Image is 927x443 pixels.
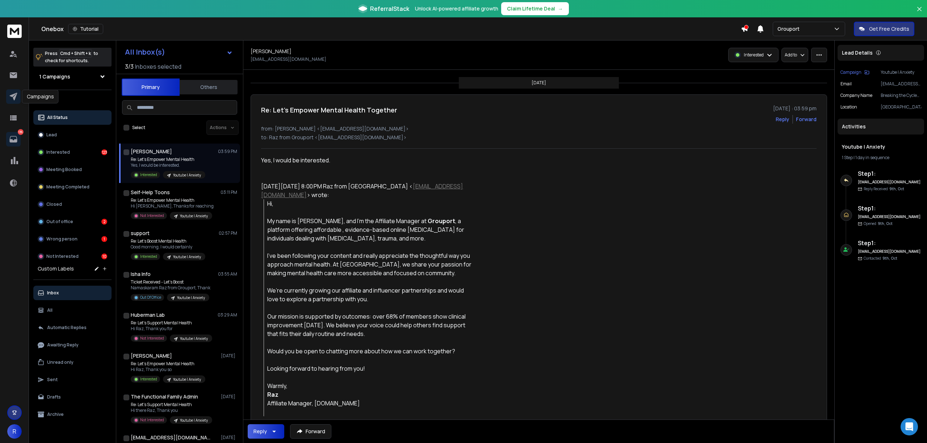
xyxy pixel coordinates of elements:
[47,325,87,331] p: Automatic Replies
[881,81,921,87] p: [EMAIL_ADDRESS][DOMAIN_NAME]
[842,154,853,161] span: 1 Step
[33,286,112,300] button: Inbox
[221,394,237,400] p: [DATE]
[101,219,107,225] div: 2
[33,338,112,352] button: Awaiting Reply
[140,336,164,341] p: Not Interested
[131,148,172,155] h1: [PERSON_NAME]
[46,132,57,138] p: Lead
[7,424,22,439] button: R
[45,50,98,64] p: Press to check for shortcuts.
[173,172,201,178] p: Youtube | Anxiety
[881,104,921,110] p: [GEOGRAPHIC_DATA]
[47,307,53,313] p: All
[180,418,208,423] p: Youtube | Anxiety
[267,312,473,338] div: Our mission is supported by outcomes: over 68% of members show clinical improvement [DATE]. We be...
[33,110,112,125] button: All Status
[882,256,897,261] span: 9th, Oct
[131,367,205,372] p: Hi Raz, Thank you so
[47,342,79,348] p: Awaiting Reply
[131,393,198,400] h1: The Functional Family Admin
[46,167,82,172] p: Meeting Booked
[776,116,789,123] button: Reply
[33,390,112,404] button: Drafts
[101,254,107,259] div: 10
[177,295,205,301] p: Youtube | Anxiety
[33,162,112,177] button: Meeting Booked
[221,189,237,195] p: 03:11 PM
[131,157,205,162] p: Re: Let’s Empower Mental Health
[131,434,210,441] h1: [EMAIL_ADDRESS][DOMAIN_NAME]
[267,347,473,355] div: Would you be open to chatting more about how we can work together?
[140,172,157,178] p: Interested
[46,184,89,190] p: Meeting Completed
[140,376,157,382] p: Interested
[47,377,58,383] p: Sent
[101,149,107,155] div: 123
[889,186,904,191] span: 9th, Oct
[858,204,921,213] h6: Step 1 :
[131,271,151,278] h1: Isha Info
[46,236,77,242] p: Wrong person
[219,230,237,236] p: 02:57 PM
[261,105,397,115] h1: Re: Let’s Empower Mental Health Together
[858,169,921,178] h6: Step 1 :
[415,5,498,12] p: Unlock AI-powered affiliate growth
[132,125,145,131] label: Select
[131,244,205,250] p: Good morning. I would certainly
[915,4,924,22] button: Close banner
[261,182,473,199] div: [DATE][DATE] 8:00 PM Raz from [GEOGRAPHIC_DATA] < > wrote:
[131,189,170,196] h1: Self-Help Toons
[38,265,74,272] h3: Custom Labels
[33,214,112,229] button: Out of office2
[777,25,802,33] p: Grouport
[33,372,112,387] button: Sent
[131,230,150,237] h1: support
[864,256,897,261] p: Contacted
[41,24,741,34] div: Onebox
[858,179,921,185] h6: [EMAIL_ADDRESS][DOMAIN_NAME]
[140,417,164,423] p: Not Interested
[33,145,112,159] button: Interested123
[838,119,924,135] div: Activities
[33,96,112,106] h3: Filters
[180,336,208,341] p: Youtube | Anxiety
[267,217,473,243] div: My name is [PERSON_NAME], and I’m the Affiliate Manager at , a platform offering affordable , evi...
[119,45,239,59] button: All Inbox(s)
[46,219,73,225] p: Out of office
[901,418,918,435] div: Open Intercom Messenger
[173,254,201,260] p: Youtube | Anxiety
[47,394,61,400] p: Drafts
[131,238,205,244] p: Re: Let’s Boost Mental Health
[39,73,70,80] h1: 1 Campaigns
[33,407,112,422] button: Archive
[131,285,210,291] p: Namaskaram Raz from Grouport, Thank
[840,104,857,110] p: location
[858,249,921,254] h6: [EMAIL_ADDRESS][DOMAIN_NAME]
[6,132,21,146] a: 136
[290,424,331,439] button: Forward
[785,52,797,58] p: Add to
[248,424,284,439] button: Reply
[261,125,817,132] p: from: [PERSON_NAME] <[EMAIL_ADDRESS][DOMAIN_NAME]>
[267,251,473,277] div: I’ve been following your content and really appreciate the thoughtful way you approach mental hea...
[858,214,921,220] h6: [EMAIL_ADDRESS][DOMAIN_NAME]
[46,201,62,207] p: Closed
[33,355,112,370] button: Unread only
[33,69,112,84] button: 1 Campaigns
[68,24,103,34] button: Tutorial
[140,254,157,259] p: Interested
[180,213,208,219] p: Youtube | Anxiety
[221,353,237,359] p: [DATE]
[135,62,181,71] h3: Inboxes selected
[842,143,920,150] h1: Youtube | Anxiety
[267,199,473,208] div: Hi,
[33,232,112,246] button: Wrong person1
[221,435,237,440] p: [DATE]
[131,361,205,367] p: Re: Let’s Empower Mental Health
[18,129,24,135] p: 136
[253,428,267,435] div: Reply
[140,213,164,218] p: Not Interested
[131,326,212,332] p: Hi Raz, Thank you for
